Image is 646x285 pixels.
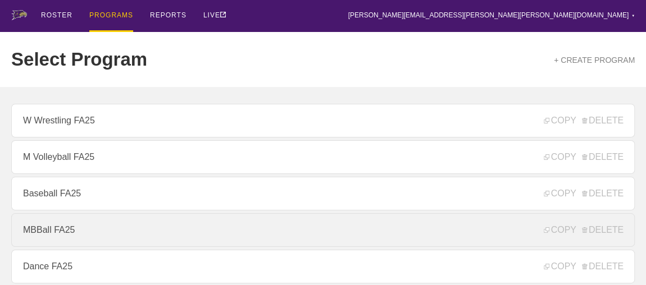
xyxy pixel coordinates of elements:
a: Baseball FA25 [11,177,635,210]
div: ▼ [631,12,635,19]
a: Dance FA25 [11,250,635,283]
span: DELETE [582,152,624,162]
img: logo [11,10,27,20]
span: DELETE [582,116,624,126]
a: W Wrestling FA25 [11,104,635,137]
span: COPY [544,189,576,199]
span: DELETE [582,261,624,272]
span: DELETE [582,189,624,199]
a: + CREATE PROGRAM [554,56,635,65]
span: COPY [544,261,576,272]
a: MBBall FA25 [11,213,635,247]
a: M Volleyball FA25 [11,140,635,174]
span: COPY [544,225,576,235]
span: COPY [544,152,576,162]
span: DELETE [582,225,624,235]
iframe: Chat Widget [590,231,646,285]
span: COPY [544,116,576,126]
